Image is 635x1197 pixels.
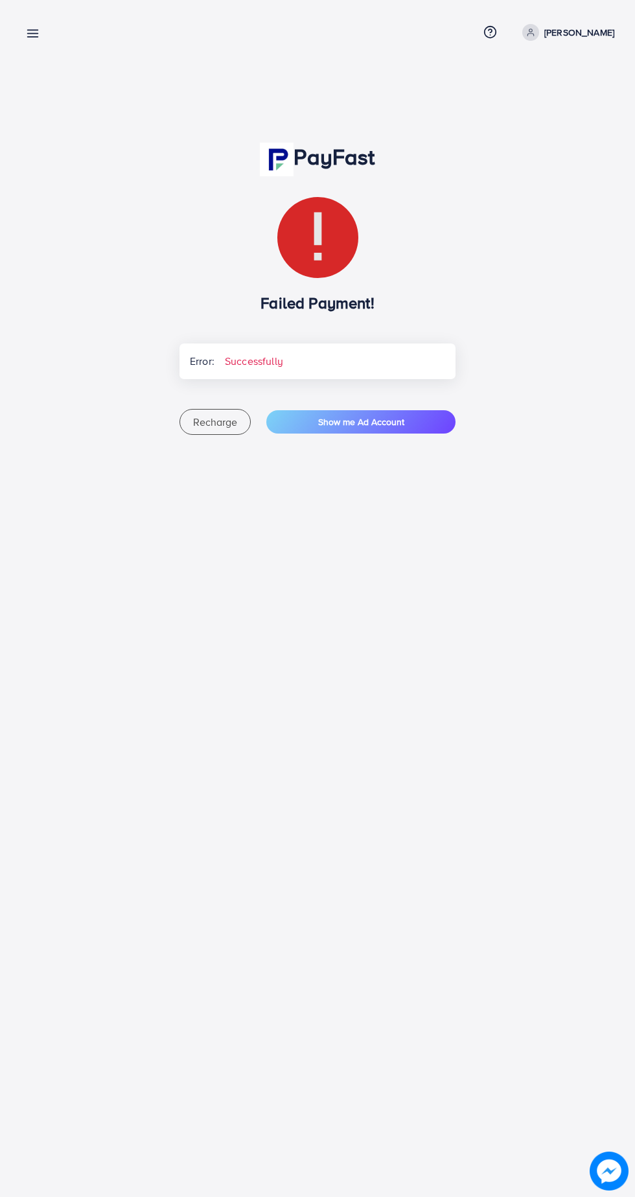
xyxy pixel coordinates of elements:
button: Recharge [179,409,251,435]
h3: Failed Payment! [179,294,456,312]
span: Show me Ad Account [318,415,404,428]
img: PayFast [260,143,294,176]
img: image [590,1152,629,1191]
a: [PERSON_NAME] [517,24,614,41]
span: Recharge [193,415,237,429]
span: Error: [179,343,214,379]
button: Show me Ad Account [266,410,456,434]
p: [PERSON_NAME] [544,25,614,40]
h1: PayFast [179,143,456,176]
span: Successfully [214,343,294,379]
img: Error [277,197,358,278]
